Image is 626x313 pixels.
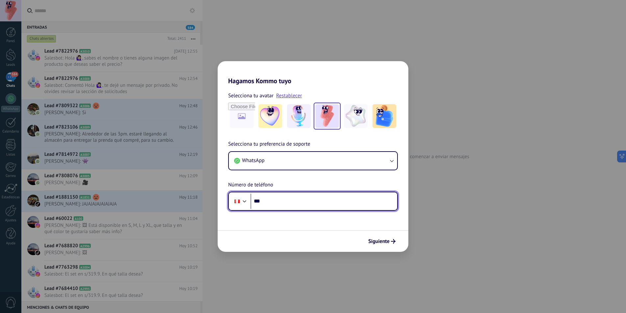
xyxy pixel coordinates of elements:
img: -4.jpeg [344,104,368,128]
img: -5.jpeg [373,104,396,128]
img: -2.jpeg [287,104,311,128]
div: Peru: + 51 [231,194,243,208]
h2: Hagamos Kommo tuyo [218,61,408,85]
span: Siguiente [368,239,390,244]
img: -3.jpeg [315,104,339,128]
span: WhatsApp [242,157,265,164]
span: Número de teléfono [228,181,273,189]
span: Selecciona tu avatar [228,91,274,100]
button: WhatsApp [229,152,397,170]
span: Selecciona tu preferencia de soporte [228,140,310,149]
a: Restablecer [276,92,302,99]
img: -1.jpeg [258,104,282,128]
button: Siguiente [365,236,398,247]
